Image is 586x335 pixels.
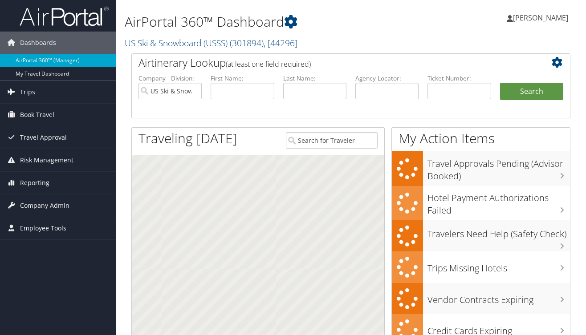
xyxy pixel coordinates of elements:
h3: Hotel Payment Authorizations Failed [427,187,570,217]
span: (at least one field required) [226,59,311,69]
a: Trips Missing Hotels [392,251,570,283]
h1: AirPortal 360™ Dashboard [125,12,426,31]
h3: Vendor Contracts Expiring [427,289,570,306]
span: Book Travel [20,104,54,126]
h1: My Action Items [392,129,570,148]
span: Employee Tools [20,217,66,239]
h1: Traveling [DATE] [138,129,237,148]
a: Vendor Contracts Expiring [392,283,570,315]
span: Reporting [20,172,49,194]
h3: Travel Approvals Pending (Advisor Booked) [427,153,570,182]
a: Travel Approvals Pending (Advisor Booked) [392,151,570,186]
a: US Ski & Snowboard (USSS) [125,37,297,49]
label: Last Name: [283,74,346,83]
span: , [ 44296 ] [264,37,297,49]
span: Travel Approval [20,126,67,149]
span: Company Admin [20,194,69,217]
img: airportal-logo.png [20,6,109,27]
span: Trips [20,81,35,103]
a: [PERSON_NAME] [507,4,577,31]
label: Ticket Number: [427,74,491,83]
button: Search [500,83,563,101]
span: Dashboards [20,32,56,54]
span: ( 301894 ) [230,37,264,49]
h2: Airtinerary Lookup [138,55,527,70]
label: First Name: [211,74,274,83]
a: Hotel Payment Authorizations Failed [392,186,570,220]
span: [PERSON_NAME] [513,13,568,23]
span: Risk Management [20,149,73,171]
a: Travelers Need Help (Safety Check) [392,220,570,252]
label: Agency Locator: [355,74,419,83]
h3: Trips Missing Hotels [427,258,570,274]
input: Search for Traveler [286,132,378,149]
h3: Travelers Need Help (Safety Check) [427,223,570,240]
label: Company - Division: [138,74,202,83]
